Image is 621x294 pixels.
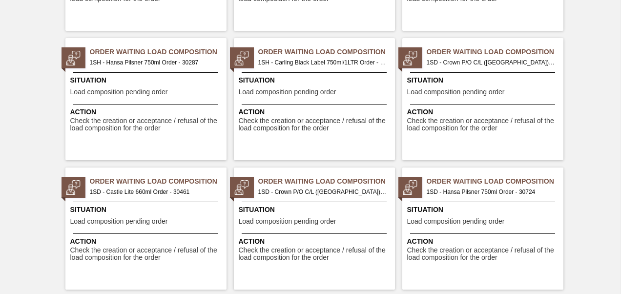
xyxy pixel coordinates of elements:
span: Situation [70,205,224,215]
span: Action [239,236,393,247]
span: Load composition pending order [407,88,505,96]
span: Action [239,107,393,117]
span: Order Waiting Load Composition [427,176,563,187]
span: Situation [239,205,393,215]
span: Check the creation or acceptance / refusal of the load composition for the order [70,247,224,262]
img: status [66,51,81,65]
span: 1SH - Carling Black Label 750ml/1LTR Order - 30446 [258,57,387,68]
span: 1SD - Castle Lite 660ml Order - 30461 [90,187,219,197]
span: Action [407,107,561,117]
span: Order Waiting Load Composition [90,47,227,57]
span: Load composition pending order [70,218,168,225]
img: status [66,180,81,195]
span: Situation [407,205,561,215]
span: 1SH - Hansa Pilsner 750ml Order - 30287 [90,57,219,68]
span: Check the creation or acceptance / refusal of the load composition for the order [407,117,561,132]
img: status [403,180,417,195]
span: Order Waiting Load Composition [258,47,395,57]
span: Action [407,236,561,247]
span: Load composition pending order [407,218,505,225]
span: Order Waiting Load Composition [427,47,563,57]
span: Load composition pending order [239,88,336,96]
span: Order Waiting Load Composition [258,176,395,187]
span: 1SD - Hansa Pilsner 750ml Order - 30724 [427,187,556,197]
span: Action [70,236,224,247]
img: status [234,180,249,195]
img: status [403,51,417,65]
span: Order Waiting Load Composition [90,176,227,187]
span: Situation [407,75,561,85]
span: Check the creation or acceptance / refusal of the load composition for the order [407,247,561,262]
span: 1SD - Crown P/O C/L (Hogwarts) Order - 30460 [427,57,556,68]
span: Situation [239,75,393,85]
span: Check the creation or acceptance / refusal of the load composition for the order [70,117,224,132]
span: Situation [70,75,224,85]
span: 1SD - Crown P/O C/L (Hogwarts) Order - 30720 [258,187,387,197]
span: Check the creation or acceptance / refusal of the load composition for the order [239,247,393,262]
span: Check the creation or acceptance / refusal of the load composition for the order [239,117,393,132]
span: Load composition pending order [239,218,336,225]
span: Load composition pending order [70,88,168,96]
span: Action [70,107,224,117]
img: status [234,51,249,65]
